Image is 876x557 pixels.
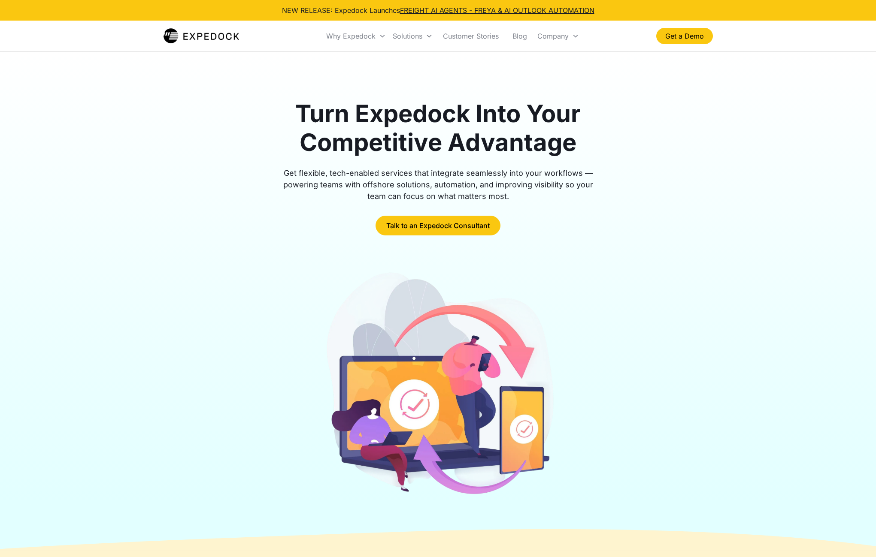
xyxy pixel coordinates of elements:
img: arrow pointing to cellphone from laptop, and arrow from laptop to cellphone [321,270,555,502]
div: Why Expedock [326,32,376,40]
div: Get flexible, tech-enabled services that integrate seamlessly into your workflows — powering team... [273,167,603,202]
a: Get a Demo [656,28,713,44]
div: Solutions [389,21,436,51]
img: Expedock Logo [164,27,239,45]
div: Solutions [393,32,422,40]
a: Customer Stories [436,21,506,51]
div: Why Expedock [323,21,389,51]
a: Blog [506,21,534,51]
a: FREIGHT AI AGENTS - FREYA & AI OUTLOOK AUTOMATION [400,6,594,15]
div: Company [537,32,569,40]
a: home [164,27,239,45]
div: Company [534,21,582,51]
h1: Turn Expedock Into Your Competitive Advantage [273,99,603,157]
a: Talk to an Expedock Consultant [376,216,500,235]
div: NEW RELEASE: Expedock Launches [282,5,594,15]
